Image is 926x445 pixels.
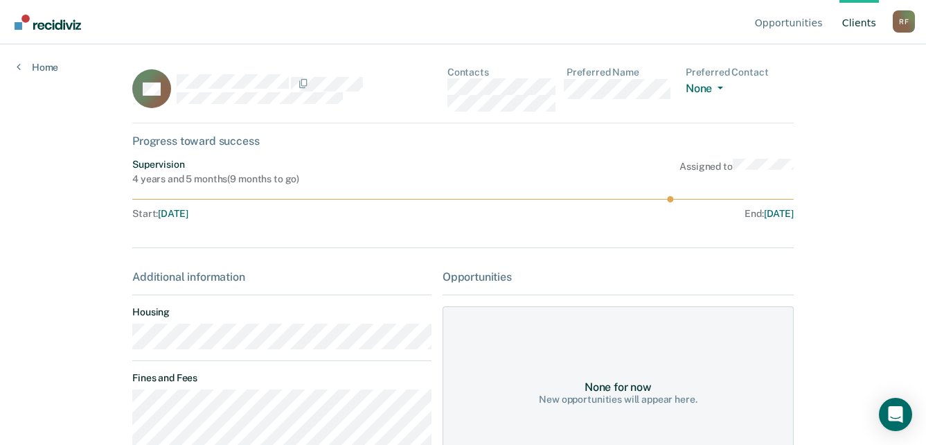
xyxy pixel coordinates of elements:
dt: Housing [132,306,431,318]
dt: Preferred Name [567,67,675,78]
span: [DATE] [158,208,188,219]
div: R F [893,10,915,33]
div: 4 years and 5 months ( 9 months to go ) [132,173,299,185]
dt: Preferred Contact [686,67,794,78]
div: Opportunities [443,270,794,283]
a: Home [17,61,58,73]
div: New opportunities will appear here. [539,394,697,405]
dt: Fines and Fees [132,372,431,384]
div: Supervision [132,159,299,171]
div: Open Intercom Messenger [879,398,912,431]
dt: Contacts [447,67,555,78]
div: None for now [585,381,652,394]
div: End : [469,208,794,220]
div: Assigned to [679,159,794,185]
button: Profile dropdown button [893,10,915,33]
div: Progress toward success [132,134,794,148]
img: Recidiviz [15,15,81,30]
div: Additional information [132,270,431,283]
div: Start : [132,208,463,220]
button: None [686,82,729,98]
span: [DATE] [764,208,794,219]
